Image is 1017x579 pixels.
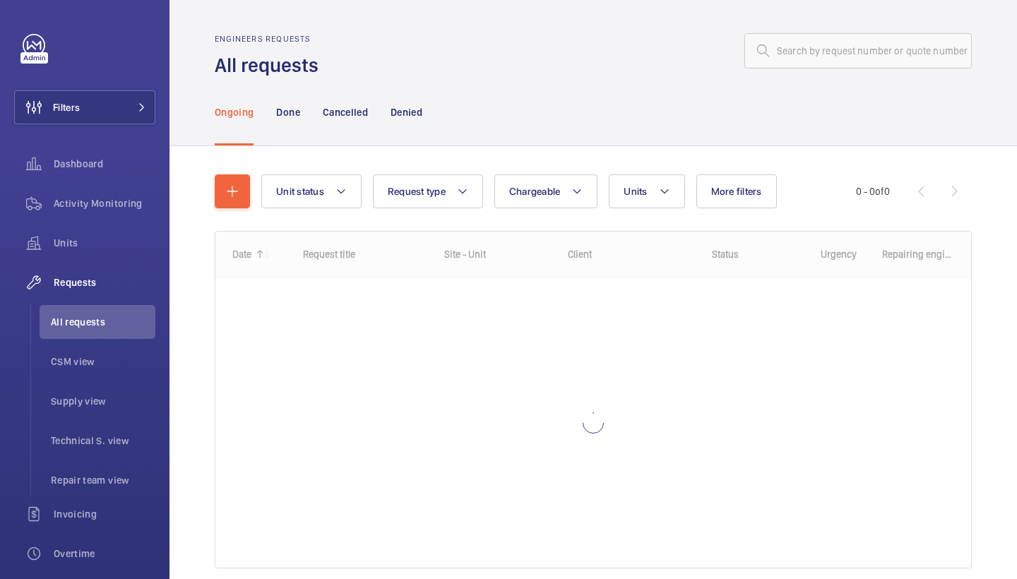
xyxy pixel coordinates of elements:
[14,90,155,124] button: Filters
[624,186,647,197] span: Units
[215,52,327,78] h1: All requests
[54,547,155,561] span: Overtime
[51,394,155,408] span: Supply view
[744,33,972,68] input: Search by request number or quote number
[609,174,684,208] button: Units
[696,174,777,208] button: More filters
[276,186,324,197] span: Unit status
[215,34,327,44] h2: Engineers requests
[856,186,890,196] span: 0 - 0 0
[875,186,884,197] span: of
[494,174,598,208] button: Chargeable
[51,354,155,369] span: CSM view
[51,473,155,487] span: Repair team view
[711,186,762,197] span: More filters
[51,315,155,329] span: All requests
[215,105,254,119] p: Ongoing
[51,434,155,448] span: Technical S. view
[54,157,155,171] span: Dashboard
[54,507,155,521] span: Invoicing
[391,105,422,119] p: Denied
[54,236,155,250] span: Units
[323,105,368,119] p: Cancelled
[276,105,299,119] p: Done
[509,186,561,197] span: Chargeable
[388,186,446,197] span: Request type
[261,174,362,208] button: Unit status
[373,174,483,208] button: Request type
[53,100,80,114] span: Filters
[54,275,155,289] span: Requests
[54,196,155,210] span: Activity Monitoring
